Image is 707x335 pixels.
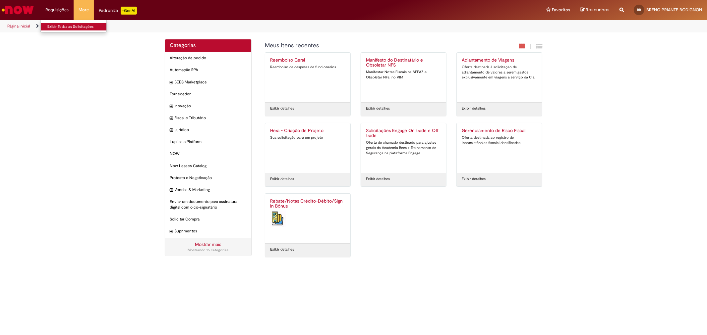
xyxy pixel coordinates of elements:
a: Exibir detalhes [366,176,390,182]
span: Rascunhos [586,7,610,13]
div: Sua solicitação para um projeto [270,135,345,140]
span: Automação RPA [170,67,247,73]
a: Exibir detalhes [270,106,294,111]
h2: Gerenciamento de Risco Fiscal [462,128,537,133]
span: Now Leases Catalog [170,163,247,169]
div: Manifestar Notas Fiscais na SEFAZ e Obsoletar NFs. no VIM [366,70,441,80]
span: Suprimentos [175,228,247,234]
span: Jurídico [175,127,247,133]
h1: {"description":"","title":"Meus itens recentes"} Categoria [265,42,471,49]
img: Rebate/Notas Crédito-Débito/Sign in Bônus [270,211,286,227]
span: | [530,43,532,50]
i: expandir categoria BEES Marketplace [170,79,173,86]
i: expandir categoria Inovação [170,103,173,110]
div: Protesto e Negativação [165,172,252,184]
div: Alteração de pedido [165,52,252,64]
h2: Categorias [170,43,247,49]
img: ServiceNow [1,3,35,17]
a: Rebate/Notas Crédito-Débito/Sign in Bônus Rebate/Notas Crédito-Débito/Sign in Bônus [265,194,350,243]
span: Fornecedor [170,91,247,97]
div: Reembolso de despesas de funcionários [270,65,345,70]
a: Página inicial [7,24,30,29]
div: expandir categoria Inovação Inovação [165,100,252,112]
h2: Adiantamento de Viagens [462,58,537,63]
span: More [79,7,89,13]
div: Oferta destinada à solicitação de adiantamento de valores a serem gastos exclusivamente em viagen... [462,65,537,80]
div: Automação RPA [165,64,252,76]
a: Exibir detalhes [270,176,294,182]
span: BRENO PRIANTE BODIGNON [646,7,702,13]
span: Requisições [45,7,69,13]
a: Exibir detalhes [270,247,294,252]
a: Exibir detalhes [462,106,486,111]
ul: Categorias [165,52,252,237]
div: Padroniza [99,7,137,15]
div: Now Leases Catalog [165,160,252,172]
span: Fiscal e Tributário [175,115,247,121]
ul: Requisições [40,20,107,32]
h2: Manifesto do Destinatário e Obsoletar NFS [366,58,441,68]
div: Mostrando 15 categorias [170,248,247,253]
p: +GenAi [121,7,137,15]
a: Gerenciamento de Risco Fiscal Oferta destinada ao registro de inconsistências fiscais identificadas [457,123,542,173]
a: Rascunhos [580,7,610,13]
span: Lupi as a Platform [170,139,247,145]
div: NOW [165,148,252,160]
div: expandir categoria Jurídico Jurídico [165,124,252,136]
h2: Reembolso Geral [270,58,345,63]
div: Oferta de chamado destinado para ajustes gerais da Academia Bees + Treinamento de Segurança na pl... [366,140,441,156]
a: Hera - Criação de Projeto Sua solicitação para um projeto [265,123,350,173]
i: Exibição em cartão [519,43,525,49]
div: Fornecedor [165,88,252,100]
span: Inovação [175,103,247,109]
i: expandir categoria Fiscal e Tributário [170,115,173,122]
h2: Solicitações Engage On trade e Off trade [366,128,441,139]
span: BEES Marketplace [175,79,247,85]
a: Exibir detalhes [366,106,390,111]
a: Exibir detalhes [462,176,486,182]
i: expandir categoria Suprimentos [170,228,173,235]
span: Protesto e Negativação [170,175,247,181]
ul: Trilhas de página [5,20,466,32]
i: expandir categoria Vendas & Marketing [170,187,173,194]
div: expandir categoria BEES Marketplace BEES Marketplace [165,76,252,88]
span: Vendas & Marketing [175,187,247,193]
a: Reembolso Geral Reembolso de despesas de funcionários [265,53,350,102]
a: Solicitações Engage On trade e Off trade Oferta de chamado destinado para ajustes gerais da Acade... [361,123,446,173]
a: Exibir Todas as Solicitações [41,23,114,30]
div: expandir categoria Fiscal e Tributário Fiscal e Tributário [165,112,252,124]
span: BB [637,8,641,12]
div: Enviar um documento para assinatura digital com o co-signatário [165,196,252,214]
div: expandir categoria Vendas & Marketing Vendas & Marketing [165,184,252,196]
h2: Rebate/Notas Crédito-Débito/Sign in Bônus [270,199,345,209]
span: Favoritos [552,7,570,13]
div: Oferta destinada ao registro de inconsistências fiscais identificadas [462,135,537,145]
i: expandir categoria Jurídico [170,127,173,134]
a: Mostrar mais [195,241,221,247]
span: NOW [170,151,247,157]
i: Exibição de grade [537,43,543,49]
h2: Hera - Criação de Projeto [270,128,345,133]
div: expandir categoria Suprimentos Suprimentos [165,225,252,237]
span: Alteração de pedido [170,55,247,61]
span: Solicitar Compra [170,216,247,222]
div: Solicitar Compra [165,213,252,225]
a: Manifesto do Destinatário e Obsoletar NFS Manifestar Notas Fiscais na SEFAZ e Obsoletar NFs. no VIM [361,53,446,102]
div: Lupi as a Platform [165,136,252,148]
a: Adiantamento de Viagens Oferta destinada à solicitação de adiantamento de valores a serem gastos ... [457,53,542,102]
span: Enviar um documento para assinatura digital com o co-signatário [170,199,247,210]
